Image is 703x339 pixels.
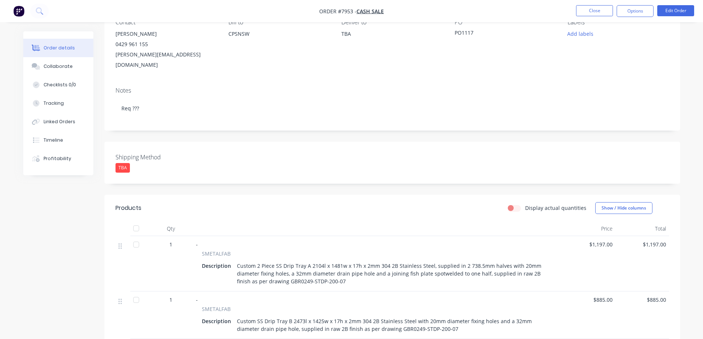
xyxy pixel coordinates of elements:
div: Collaborate [44,63,73,70]
div: Notes [116,87,669,94]
div: Req ??? [116,97,669,120]
div: Linked Orders [44,118,75,125]
div: Contact [116,19,217,26]
span: $885.00 [618,296,666,304]
div: TBA [341,29,442,52]
div: Labels [568,19,669,26]
span: 1 [169,241,172,248]
button: Show / Hide columns [595,202,652,214]
div: [PERSON_NAME]0429 961 155[PERSON_NAME][EMAIL_ADDRESS][DOMAIN_NAME] [116,29,217,70]
span: 1 [169,296,172,304]
div: PO1117 [455,29,547,39]
span: SMETALFAB [202,305,231,313]
span: - [196,296,198,303]
span: $885.00 [565,296,613,304]
div: Custom 2 Piece SS Drip Tray A 2104l x 1481w x 17h x 2mm 304 2B Stainless Steel, supplied in 2 738... [234,260,553,287]
span: - [196,241,198,248]
div: TBA [116,163,130,173]
div: 0429 961 155 [116,39,217,49]
div: Price [562,221,616,236]
button: Edit Order [657,5,694,16]
span: $1,197.00 [618,241,666,248]
div: Total [616,221,669,236]
div: Tracking [44,100,64,107]
button: Checklists 0/0 [23,76,93,94]
div: Bill to [228,19,330,26]
a: Cash Sale [356,8,384,15]
button: Add labels [564,29,597,39]
div: [PERSON_NAME][EMAIL_ADDRESS][DOMAIN_NAME] [116,49,217,70]
div: CPSNSW [228,29,330,39]
div: Order details [44,45,75,51]
div: CPSNSW [228,29,330,52]
div: Products [116,204,141,212]
div: Deliver to [341,19,442,26]
img: Factory [13,6,24,17]
div: Custom SS Drip Tray B 2473l x 1425w x 17h x 2mm 304 2B Stainless Steel with 20mm diameter fixing ... [234,316,553,334]
button: Linked Orders [23,113,93,131]
div: [PERSON_NAME] [116,29,217,39]
label: Display actual quantities [525,204,586,212]
div: Timeline [44,137,63,143]
button: Profitability [23,149,93,168]
div: Checklists 0/0 [44,82,76,88]
div: Description [202,260,234,271]
button: Options [617,5,654,17]
div: Qty [149,221,193,236]
div: Description [202,316,234,326]
div: TBA [341,29,442,39]
button: Timeline [23,131,93,149]
button: Collaborate [23,57,93,76]
span: SMETALFAB [202,250,231,257]
button: Close [576,5,613,16]
button: Order details [23,39,93,57]
div: PO [455,19,556,26]
label: Shipping Method [116,153,208,162]
span: Order #7953 - [319,8,356,15]
button: Tracking [23,94,93,113]
div: Profitability [44,155,71,162]
span: $1,197.00 [565,241,613,248]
